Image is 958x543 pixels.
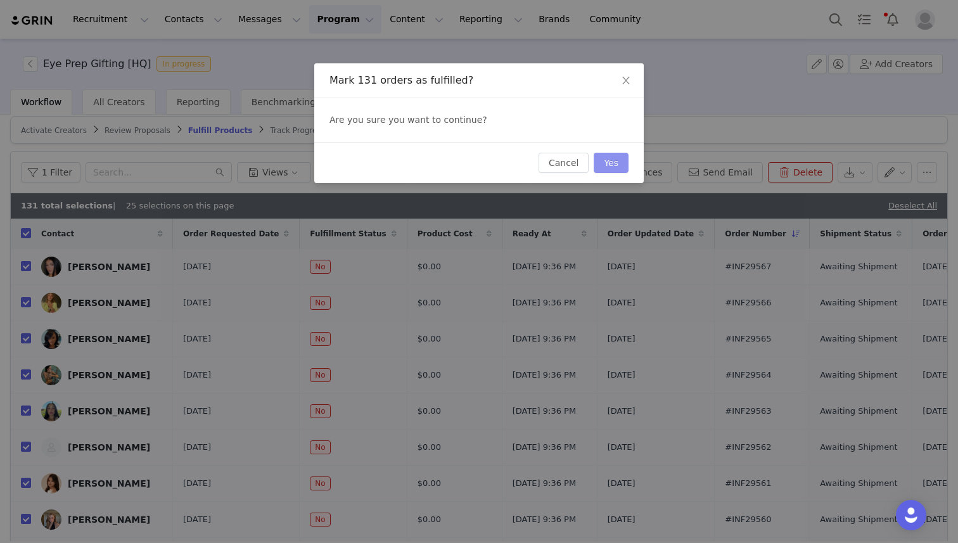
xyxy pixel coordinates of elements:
button: Cancel [539,153,589,173]
button: Yes [594,153,629,173]
div: Mark 131 orders as fulfilled? [329,73,629,87]
i: icon: close [621,75,631,86]
button: Close [608,63,644,99]
div: Are you sure you want to continue? [314,98,644,142]
div: Open Intercom Messenger [896,500,926,530]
